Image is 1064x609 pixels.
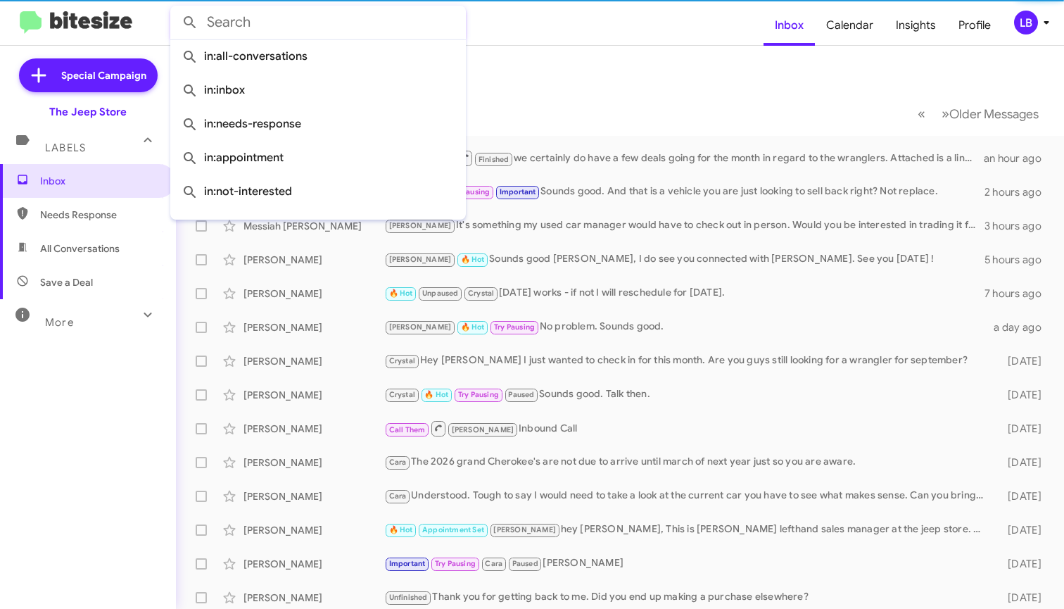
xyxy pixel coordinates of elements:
[40,208,160,222] span: Needs Response
[815,5,885,46] a: Calendar
[384,488,990,504] div: Understood. Tough to say I would need to take a look at the current car you have to see what make...
[468,289,494,298] span: Crystal
[422,525,484,534] span: Appointment Set
[182,175,455,208] span: in:not-interested
[452,425,514,434] span: [PERSON_NAME]
[424,390,448,399] span: 🔥 Hot
[435,559,476,568] span: Try Pausing
[19,58,158,92] a: Special Campaign
[990,523,1053,537] div: [DATE]
[508,390,534,399] span: Paused
[389,458,407,467] span: Cara
[384,353,990,369] div: Hey [PERSON_NAME] I just wanted to check in for this month. Are you guys still looking for a wran...
[461,322,485,332] span: 🔥 Hot
[182,208,455,242] span: in:sold-verified
[384,285,984,301] div: [DATE] works - if not I will reschedule for [DATE].
[918,105,925,123] span: «
[384,251,984,268] div: Sounds good [PERSON_NAME], I do see you connected with [PERSON_NAME]. See you [DATE] !
[389,593,428,602] span: Unfinished
[40,174,160,188] span: Inbox
[384,589,990,605] div: Thank you for getting back to me. Did you end up making a purchase elsewhere?
[61,68,146,82] span: Special Campaign
[493,525,556,534] span: [PERSON_NAME]
[942,105,949,123] span: »
[243,456,384,470] div: [PERSON_NAME]
[764,5,815,46] a: Inbox
[990,354,1053,368] div: [DATE]
[479,155,509,164] span: Finished
[49,105,127,119] div: The Jeep Store
[933,99,1047,128] button: Next
[909,99,934,128] button: Previous
[384,555,990,572] div: [PERSON_NAME]
[500,187,536,196] span: Important
[990,320,1053,334] div: a day ago
[984,253,1053,267] div: 5 hours ago
[243,253,384,267] div: [PERSON_NAME]
[910,99,1047,128] nav: Page navigation example
[422,289,459,298] span: Unpaused
[243,388,384,402] div: [PERSON_NAME]
[182,39,455,73] span: in:all-conversations
[1002,11,1049,34] button: LB
[389,491,407,501] span: Cara
[389,390,415,399] span: Crystal
[389,221,452,230] span: [PERSON_NAME]
[384,184,984,200] div: Sounds good. And that is a vehicle you are just looking to sell back right? Not replace.
[243,320,384,334] div: [PERSON_NAME]
[389,559,426,568] span: Important
[984,219,1053,233] div: 3 hours ago
[461,255,485,264] span: 🔥 Hot
[947,5,1002,46] a: Profile
[389,525,413,534] span: 🔥 Hot
[990,422,1053,436] div: [DATE]
[984,185,1053,199] div: 2 hours ago
[384,319,990,335] div: No problem. Sounds good.
[984,287,1053,301] div: 7 hours ago
[1014,11,1038,34] div: LB
[243,422,384,436] div: [PERSON_NAME]
[45,142,86,154] span: Labels
[243,557,384,571] div: [PERSON_NAME]
[243,219,384,233] div: Messiah [PERSON_NAME]
[990,388,1053,402] div: [DATE]
[384,218,984,234] div: It's something my used car manager would have to check out in person. Would you be interested in ...
[384,420,990,437] div: Inbound Call
[389,289,413,298] span: 🔥 Hot
[384,387,990,403] div: Sounds good. Talk then.
[389,255,452,264] span: [PERSON_NAME]
[40,241,120,256] span: All Conversations
[990,591,1053,605] div: [DATE]
[243,591,384,605] div: [PERSON_NAME]
[449,187,490,196] span: Try Pausing
[990,489,1053,503] div: [DATE]
[384,522,990,538] div: hey [PERSON_NAME], This is [PERSON_NAME] lefthand sales manager at the jeep store. Hope you are w...
[990,456,1053,470] div: [DATE]
[182,141,455,175] span: in:appointment
[170,6,466,39] input: Search
[984,151,1053,165] div: an hour ago
[40,275,93,289] span: Save a Deal
[458,390,499,399] span: Try Pausing
[243,489,384,503] div: [PERSON_NAME]
[949,106,1039,122] span: Older Messages
[182,73,455,107] span: in:inbox
[384,149,984,167] div: we certainly do have a few deals going for the month in regard to the wranglers. Attached is a li...
[389,425,426,434] span: Call Them
[384,454,990,470] div: The 2026 grand Cherokee's are not due to arrive until march of next year just so you are aware.
[243,354,384,368] div: [PERSON_NAME]
[389,356,415,365] span: Crystal
[45,316,74,329] span: More
[494,322,535,332] span: Try Pausing
[243,287,384,301] div: [PERSON_NAME]
[243,523,384,537] div: [PERSON_NAME]
[990,557,1053,571] div: [DATE]
[885,5,947,46] a: Insights
[182,107,455,141] span: in:needs-response
[512,559,538,568] span: Paused
[485,559,502,568] span: Cara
